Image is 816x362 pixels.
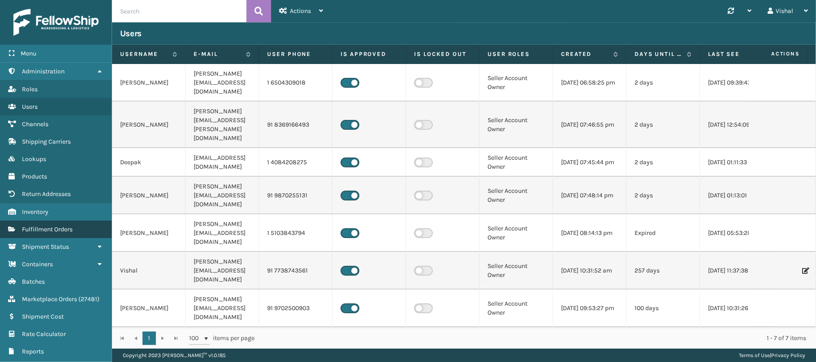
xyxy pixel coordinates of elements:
[112,64,186,102] td: [PERSON_NAME]
[186,102,259,148] td: [PERSON_NAME][EMAIL_ADDRESS][PERSON_NAME][DOMAIN_NAME]
[189,332,255,345] span: items per page
[553,177,626,214] td: [DATE] 07:48:14 pm
[626,214,700,252] td: Expired
[259,214,332,252] td: 1 5103843794
[22,120,48,128] span: Channels
[708,50,756,58] label: Last Seen
[626,290,700,327] td: 100 days
[22,278,45,285] span: Batches
[267,50,324,58] label: User phone
[626,252,700,290] td: 257 days
[22,173,47,180] span: Products
[739,352,770,358] a: Terms of Use
[700,214,773,252] td: [DATE] 05:53:28 am
[22,85,38,93] span: Roles
[626,177,700,214] td: 2 days
[22,103,38,111] span: Users
[142,332,156,345] a: 1
[479,214,553,252] td: Seller Account Owner
[259,177,332,214] td: 91 9870255131
[488,50,544,58] label: User Roles
[700,290,773,327] td: [DATE] 10:31:26 am
[22,313,64,320] span: Shipment Cost
[120,50,168,58] label: Username
[553,148,626,177] td: [DATE] 07:45:44 pm
[22,243,69,251] span: Shipment Status
[700,148,773,177] td: [DATE] 01:11:33 am
[479,252,553,290] td: Seller Account Owner
[22,330,66,338] span: Rate Calculator
[22,155,46,163] span: Lookups
[112,177,186,214] td: [PERSON_NAME]
[414,50,471,58] label: Is Locked Out
[259,252,332,290] td: 91 7738743561
[700,177,773,214] td: [DATE] 01:13:01 pm
[802,268,807,274] i: Edit
[626,102,700,148] td: 2 days
[21,50,36,57] span: Menu
[186,214,259,252] td: [PERSON_NAME][EMAIL_ADDRESS][DOMAIN_NAME]
[626,148,700,177] td: 2 days
[700,64,773,102] td: [DATE] 09:39:43 pm
[479,177,553,214] td: Seller Account Owner
[22,190,71,198] span: Return Addresses
[341,50,397,58] label: Is Approved
[22,226,73,233] span: Fulfillment Orders
[635,50,682,58] label: Days until password expires
[186,252,259,290] td: [PERSON_NAME][EMAIL_ADDRESS][DOMAIN_NAME]
[259,290,332,327] td: 91 9702500903
[290,7,311,15] span: Actions
[267,334,806,343] div: 1 - 7 of 7 items
[561,50,609,58] label: Created
[186,148,259,177] td: [EMAIL_ADDRESS][DOMAIN_NAME]
[700,102,773,148] td: [DATE] 12:54:09 pm
[112,290,186,327] td: [PERSON_NAME]
[259,148,332,177] td: 1 4084208275
[189,334,203,343] span: 100
[22,295,77,303] span: Marketplace Orders
[22,208,48,216] span: Inventory
[22,138,71,145] span: Shipping Carriers
[259,64,332,102] td: 1 6504309018
[553,290,626,327] td: [DATE] 09:53:27 pm
[112,148,186,177] td: Deepak
[553,64,626,102] td: [DATE] 06:58:25 pm
[479,102,553,148] td: Seller Account Owner
[700,252,773,290] td: [DATE] 11:37:38 am
[22,68,65,75] span: Administration
[739,349,805,362] div: |
[123,349,226,362] p: Copyright 2023 [PERSON_NAME]™ v 1.0.185
[194,50,242,58] label: E-mail
[553,214,626,252] td: [DATE] 08:14:13 pm
[112,102,186,148] td: [PERSON_NAME]
[13,9,99,36] img: logo
[626,64,700,102] td: 2 days
[553,252,626,290] td: [DATE] 10:31:52 am
[479,148,553,177] td: Seller Account Owner
[186,290,259,327] td: [PERSON_NAME][EMAIL_ADDRESS][DOMAIN_NAME]
[120,28,142,39] h3: Users
[22,348,44,355] span: Reports
[112,252,186,290] td: Vishal
[771,352,805,358] a: Privacy Policy
[553,102,626,148] td: [DATE] 07:46:55 pm
[78,295,99,303] span: ( 27481 )
[479,290,553,327] td: Seller Account Owner
[112,214,186,252] td: [PERSON_NAME]
[186,64,259,102] td: [PERSON_NAME][EMAIL_ADDRESS][DOMAIN_NAME]
[259,102,332,148] td: 91 8369166493
[479,64,553,102] td: Seller Account Owner
[22,260,53,268] span: Containers
[186,177,259,214] td: [PERSON_NAME][EMAIL_ADDRESS][DOMAIN_NAME]
[743,47,805,61] span: Actions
